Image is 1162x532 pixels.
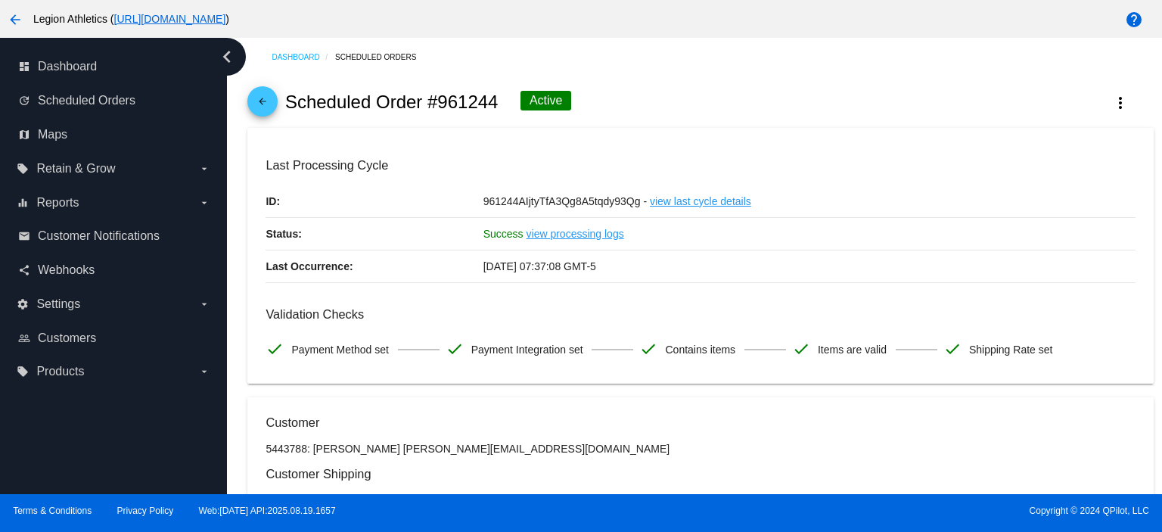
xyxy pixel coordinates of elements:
[253,96,272,114] mat-icon: arrow_back
[117,506,174,516] a: Privacy Policy
[36,365,84,378] span: Products
[198,163,210,175] i: arrow_drop_down
[18,264,30,276] i: share
[198,366,210,378] i: arrow_drop_down
[18,54,210,79] a: dashboard Dashboard
[17,366,29,378] i: local_offer
[38,331,96,345] span: Customers
[18,95,30,107] i: update
[18,326,210,350] a: people_outline Customers
[18,224,210,248] a: email Customer Notifications
[266,443,1135,455] p: 5443788: [PERSON_NAME] [PERSON_NAME][EMAIL_ADDRESS][DOMAIN_NAME]
[446,340,464,358] mat-icon: check
[18,89,210,113] a: update Scheduled Orders
[639,340,657,358] mat-icon: check
[818,334,887,366] span: Items are valid
[266,185,483,217] p: ID:
[527,218,624,250] a: view processing logs
[36,162,115,176] span: Retain & Grow
[272,45,335,69] a: Dashboard
[943,340,962,358] mat-icon: check
[17,298,29,310] i: settings
[38,263,95,277] span: Webhooks
[650,185,751,217] a: view last cycle details
[38,94,135,107] span: Scheduled Orders
[18,258,210,282] a: share Webhooks
[36,196,79,210] span: Reports
[483,260,596,272] span: [DATE] 07:37:08 GMT-5
[969,334,1053,366] span: Shipping Rate set
[1111,94,1129,112] mat-icon: more_vert
[18,129,30,141] i: map
[17,163,29,175] i: local_offer
[215,45,239,69] i: chevron_left
[291,334,388,366] span: Payment Method set
[18,61,30,73] i: dashboard
[38,229,160,243] span: Customer Notifications
[38,60,97,73] span: Dashboard
[665,334,735,366] span: Contains items
[198,298,210,310] i: arrow_drop_down
[33,13,229,25] span: Legion Athletics ( )
[38,128,67,142] span: Maps
[266,340,284,358] mat-icon: check
[471,334,583,366] span: Payment Integration set
[285,92,499,113] h2: Scheduled Order #961244
[483,228,524,240] span: Success
[792,340,810,358] mat-icon: check
[18,332,30,344] i: people_outline
[266,467,1135,481] h3: Customer Shipping
[266,415,1135,430] h3: Customer
[266,250,483,282] p: Last Occurrence:
[266,218,483,250] p: Status:
[18,230,30,242] i: email
[266,307,1135,322] h3: Validation Checks
[335,45,430,69] a: Scheduled Orders
[17,197,29,209] i: equalizer
[266,158,1135,173] h3: Last Processing Cycle
[1125,11,1143,29] mat-icon: help
[114,13,226,25] a: [URL][DOMAIN_NAME]
[198,197,210,209] i: arrow_drop_down
[18,123,210,147] a: map Maps
[13,506,92,516] a: Terms & Conditions
[483,195,647,207] span: 961244AIjtyTfA3Qg8A5tqdy93Qg -
[6,11,24,29] mat-icon: arrow_back
[36,297,80,311] span: Settings
[520,91,572,110] div: Active
[594,506,1149,516] span: Copyright © 2024 QPilot, LLC
[199,506,336,516] a: Web:[DATE] API:2025.08.19.1657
